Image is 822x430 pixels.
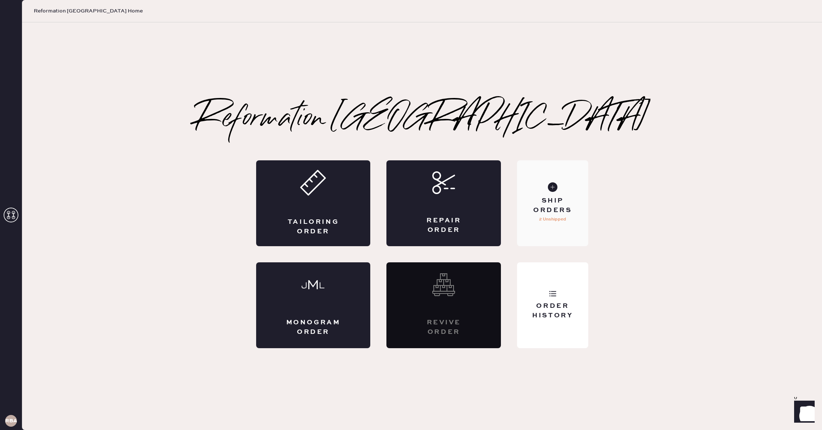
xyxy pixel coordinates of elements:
div: Order History [523,302,582,320]
div: Interested? Contact us at care@hemster.co [386,262,501,348]
div: Revive order [416,318,472,336]
div: Repair Order [416,216,472,234]
p: 2 Unshipped [539,215,566,224]
div: Ship Orders [523,196,582,215]
span: Reformation [GEOGRAPHIC_DATA] Home [34,7,143,15]
div: Tailoring Order [285,218,341,236]
h3: RBA [5,418,17,423]
iframe: Front Chat [787,397,819,429]
h2: Reformation [GEOGRAPHIC_DATA] [195,105,649,134]
div: Monogram Order [285,318,341,336]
